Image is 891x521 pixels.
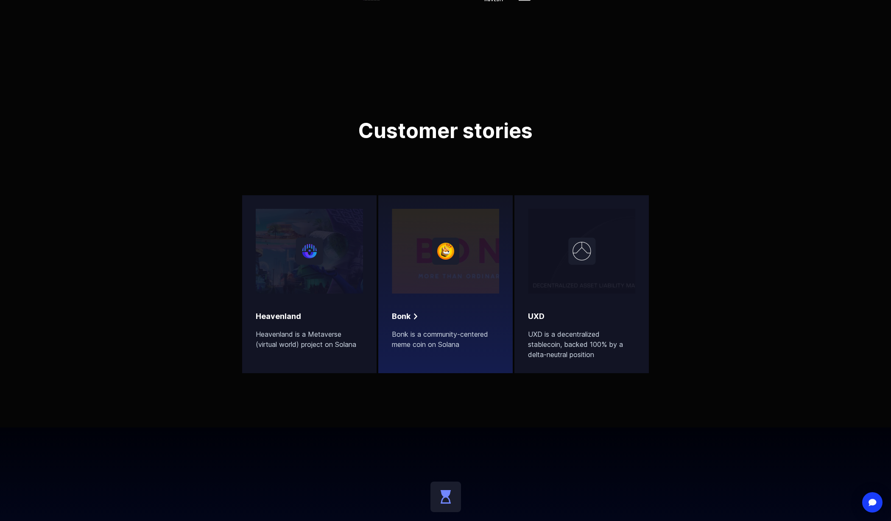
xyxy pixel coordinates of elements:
[240,111,651,141] h1: Customer stories
[256,329,363,349] p: Heavenland is a Metaverse (virtual world) project on Solana
[242,195,377,373] a: HeavenlandHeavenland is a Metaverse (virtual world) project on Solana
[392,310,411,322] h2: Bonk
[256,310,301,322] h2: Heavenland
[378,195,513,373] a: BonkBonk is a community-centered meme coin on Solana
[528,329,635,360] p: UXD is a decentralized stablecoin, backed 100% by a delta-neutral position
[514,195,649,373] a: UXDUXD is a decentralized stablecoin, backed 100% by a delta-neutral position
[392,329,499,349] p: Bonk is a community-centered meme coin on Solana
[862,492,883,513] div: Open Intercom Messenger
[528,310,545,322] h2: UXD
[430,482,461,512] img: icon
